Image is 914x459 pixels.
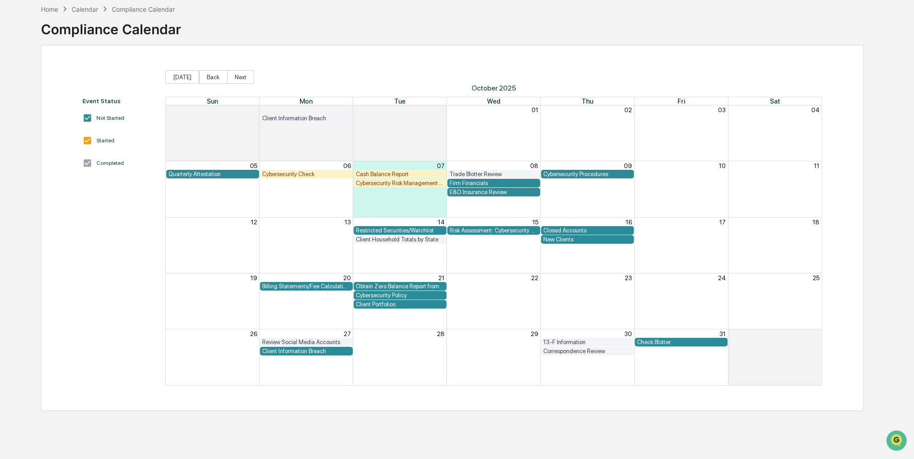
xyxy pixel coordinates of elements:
[19,68,35,85] img: 8933085812038_c878075ebb4cc5468115_72.jpg
[770,97,780,105] span: Sat
[262,339,350,345] div: Review Social Media Accounts
[72,5,98,13] div: Calendar
[543,227,632,234] div: Closed Accounts
[811,106,819,114] button: 04
[625,274,632,282] button: 23
[207,97,218,105] span: Sun
[9,18,164,33] p: How can we help?
[82,97,156,105] div: Event Status
[18,159,58,168] span: Preclearance
[814,162,819,169] button: 11
[74,159,112,168] span: Attestations
[450,180,538,186] div: Firm Financials
[300,97,313,105] span: Mon
[250,330,257,337] button: 26
[345,218,351,226] button: 13
[719,330,726,337] button: 31
[450,171,538,177] div: Trade Blotter Review
[532,106,538,114] button: 01
[262,171,350,177] div: Cybersecurity Check
[62,156,115,172] a: 🗄️Attestations
[250,106,257,114] button: 28
[437,106,445,114] button: 30
[530,162,538,169] button: 08
[90,199,109,205] span: Pylon
[487,97,500,105] span: Wed
[438,218,445,226] button: 14
[356,283,444,290] div: Obtain Zero Balance Report from Custodian
[9,114,23,128] img: Sigrid Alegria
[165,97,822,386] div: Month View
[637,339,725,345] div: Check Blotter
[18,177,57,186] span: Data Lookup
[624,162,632,169] button: 09
[719,162,726,169] button: 10
[532,218,538,226] button: 15
[356,227,444,234] div: Restricted Securities/Watchlist
[343,106,351,114] button: 29
[343,274,351,282] button: 20
[75,122,78,129] span: •
[5,173,60,189] a: 🔎Data Lookup
[41,5,58,13] div: Home
[543,171,632,177] div: Cybersecurity Procedures
[96,137,114,144] div: Started
[813,218,819,226] button: 18
[678,97,685,105] span: Fri
[9,160,16,168] div: 🖐️
[199,70,227,84] button: Back
[41,77,124,85] div: We're available if you need us!
[153,71,164,82] button: Start new chat
[28,122,73,129] span: [PERSON_NAME]
[813,330,819,337] button: 01
[437,330,445,337] button: 28
[356,292,444,299] div: Cybersecurity Policy
[356,236,444,243] div: Client Household Totals by State
[96,115,124,121] div: Not Started
[168,171,257,177] div: Quarterly Attestation
[165,70,199,84] button: [DATE]
[250,274,257,282] button: 19
[41,68,148,77] div: Start new chat
[9,100,60,107] div: Past conversations
[356,171,444,177] div: Cash Balance Report
[5,156,62,172] a: 🖐️Preclearance
[543,236,632,243] div: New Clients
[356,180,444,186] div: Cybersecurity Risk Management and Strategy
[394,97,405,105] span: Tue
[531,274,538,282] button: 22
[262,283,350,290] div: Billing Statements/Fee Calculations Report
[80,122,98,129] span: [DATE]
[543,339,632,345] div: 13-F Information
[262,115,350,122] div: Client Information Breach
[64,198,109,205] a: Powered byPylon
[438,274,445,282] button: 21
[41,14,181,37] div: Compliance Calendar
[96,160,124,166] div: Completed
[813,274,819,282] button: 25
[450,189,538,195] div: E&O Insurance Review
[262,348,350,354] div: Client Information Breach
[343,162,351,169] button: 06
[437,162,445,169] button: 07
[543,348,632,354] div: Correspondence Review
[165,84,822,92] span: October 2025
[582,97,593,105] span: Thu
[9,177,16,185] div: 🔎
[9,68,25,85] img: 1746055101610-c473b297-6a78-478c-a979-82029cc54cd1
[624,106,632,114] button: 02
[227,70,254,84] button: Next
[719,218,726,226] button: 17
[65,160,73,168] div: 🗄️
[450,227,538,234] div: Risk Assessment: Cybersecurity and Technology Vendor Review
[356,301,444,308] div: Client Portfolios
[718,106,726,114] button: 03
[112,5,175,13] div: Compliance Calendar
[624,330,632,337] button: 30
[531,330,538,337] button: 29
[250,162,257,169] button: 05
[140,98,164,109] button: See all
[626,218,632,226] button: 16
